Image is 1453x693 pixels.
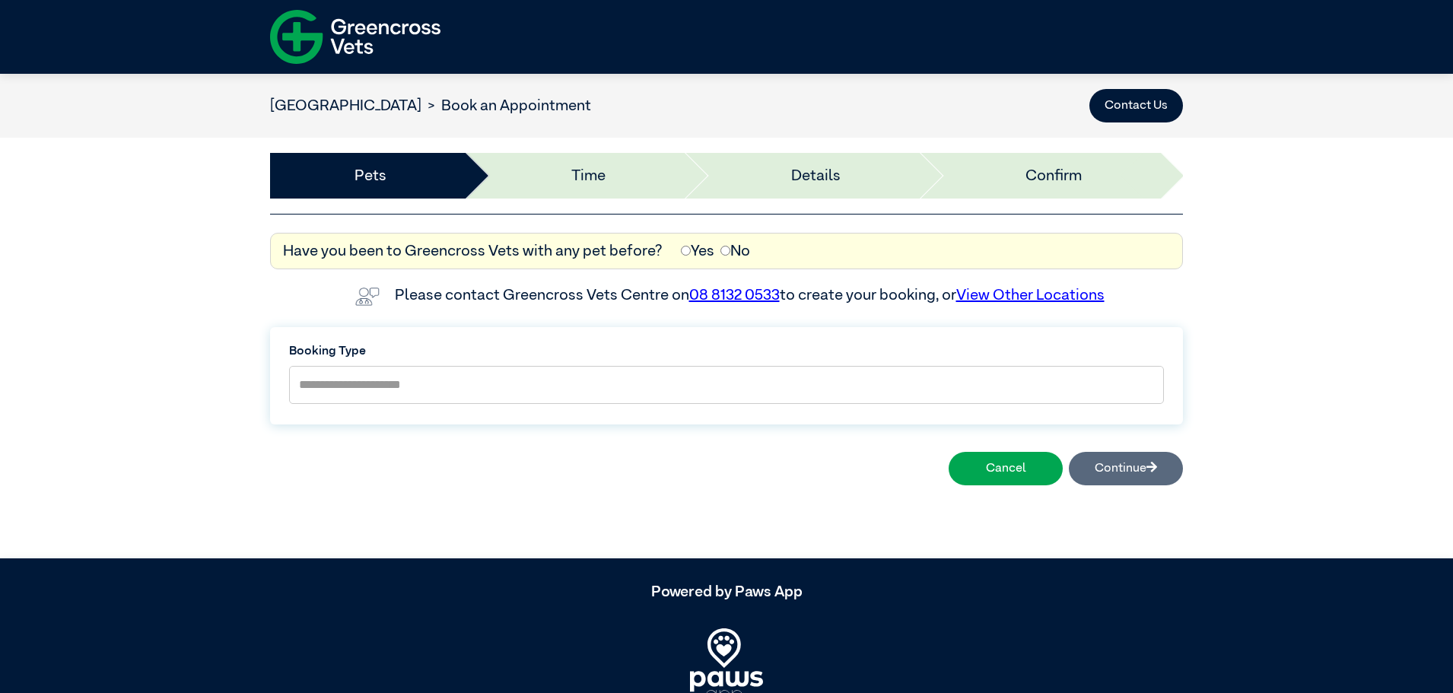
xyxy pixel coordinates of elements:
a: View Other Locations [956,288,1105,303]
a: Pets [355,164,386,187]
label: Please contact Greencross Vets Centre on to create your booking, or [395,288,1105,303]
label: Yes [681,240,714,262]
label: No [720,240,750,262]
button: Contact Us [1089,89,1183,122]
label: Booking Type [289,342,1164,361]
button: Cancel [949,452,1063,485]
h5: Powered by Paws App [270,583,1183,601]
a: 08 8132 0533 [689,288,780,303]
img: f-logo [270,4,440,70]
nav: breadcrumb [270,94,591,117]
input: No [720,246,730,256]
a: [GEOGRAPHIC_DATA] [270,98,421,113]
input: Yes [681,246,691,256]
label: Have you been to Greencross Vets with any pet before? [283,240,663,262]
li: Book an Appointment [421,94,591,117]
img: vet [349,281,386,312]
